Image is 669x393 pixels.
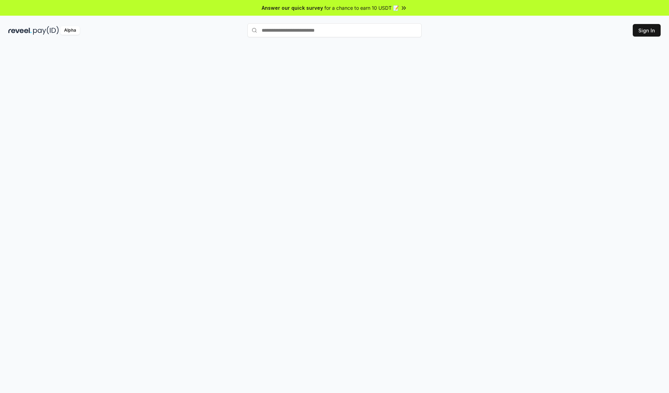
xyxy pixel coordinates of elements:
button: Sign In [633,24,661,37]
img: pay_id [33,26,59,35]
div: Alpha [60,26,80,35]
img: reveel_dark [8,26,32,35]
span: for a chance to earn 10 USDT 📝 [324,4,399,11]
span: Answer our quick survey [262,4,323,11]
